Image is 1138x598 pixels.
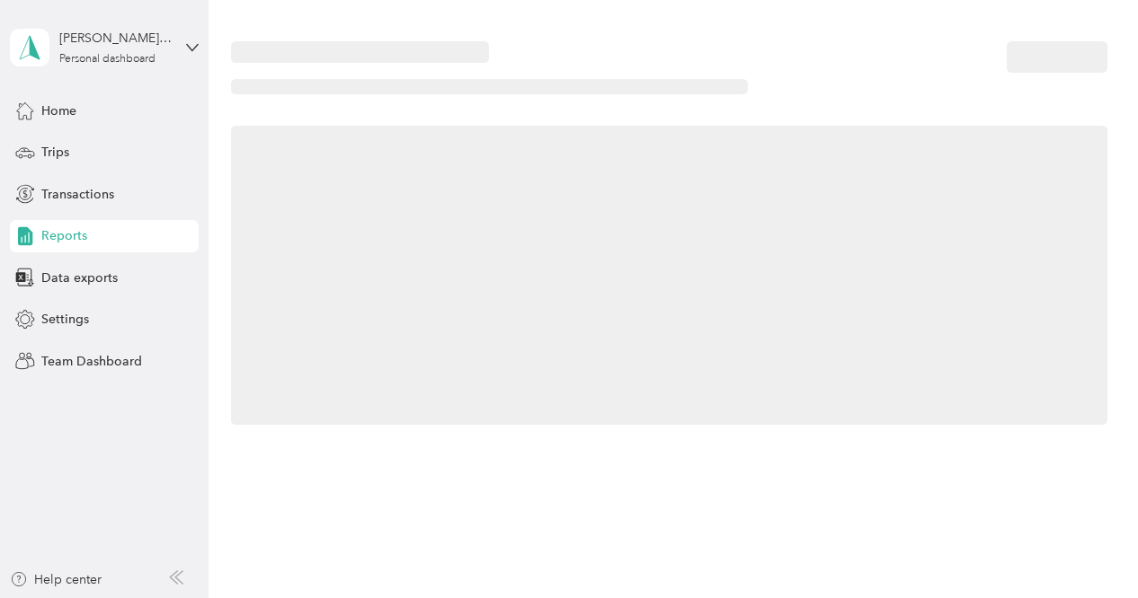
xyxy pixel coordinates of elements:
div: Personal dashboard [59,54,156,65]
span: Transactions [41,185,114,204]
button: Help center [10,570,102,589]
div: [PERSON_NAME][EMAIL_ADDRESS][PERSON_NAME][DOMAIN_NAME] [59,29,172,48]
span: Data exports [41,268,118,287]
span: Reports [41,226,87,245]
iframe: Everlance-gr Chat Button Frame [1037,497,1138,598]
span: Team Dashboard [41,352,142,371]
span: Trips [41,143,69,162]
span: Home [41,101,76,120]
span: Settings [41,310,89,329]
